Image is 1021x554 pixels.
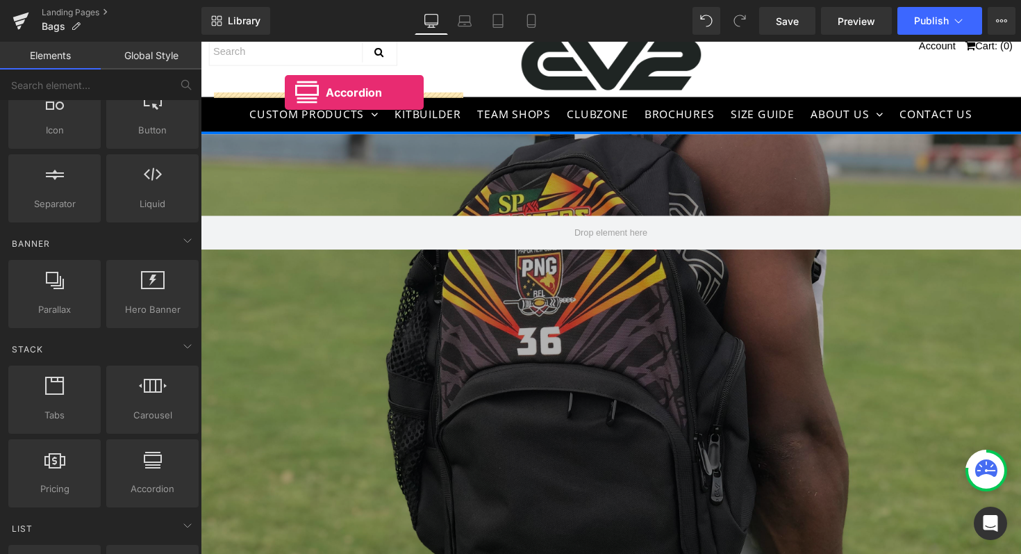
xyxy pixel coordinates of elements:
[415,7,448,35] a: Desktop
[897,7,982,35] button: Publish
[368,57,445,92] a: CLUBZONE
[13,302,97,317] span: Parallax
[10,343,44,356] span: Stack
[13,123,97,138] span: Icon
[536,57,615,92] a: SIZE GUIDE
[481,7,515,35] a: Tablet
[838,14,875,28] span: Preview
[692,7,720,35] button: Undo
[974,507,1007,540] div: Open Intercom Messenger
[13,482,97,496] span: Pricing
[776,14,799,28] span: Save
[201,7,270,35] a: New Library
[110,197,194,211] span: Liquid
[726,7,754,35] button: Redo
[10,237,51,250] span: Banner
[709,57,797,92] a: CONTACT US
[448,7,481,35] a: Laptop
[110,482,194,496] span: Accordion
[42,21,65,32] span: Bags
[821,7,892,35] a: Preview
[448,57,533,92] a: BROCHURES
[110,123,194,138] span: Button
[43,57,189,92] a: CUSTOM PRODUCTS
[276,57,365,92] a: TEAM SHOPS
[13,197,97,211] span: Separator
[110,408,194,423] span: Carousel
[515,7,548,35] a: Mobile
[101,42,201,70] a: Global Style
[42,7,201,18] a: Landing Pages
[988,7,1015,35] button: More
[10,522,34,535] span: List
[618,57,706,92] a: ABOUT US
[110,302,194,317] span: Hero Banner
[192,57,274,92] a: KITBUILDER
[228,15,260,27] span: Library
[13,408,97,423] span: Tabs
[914,15,949,26] span: Publish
